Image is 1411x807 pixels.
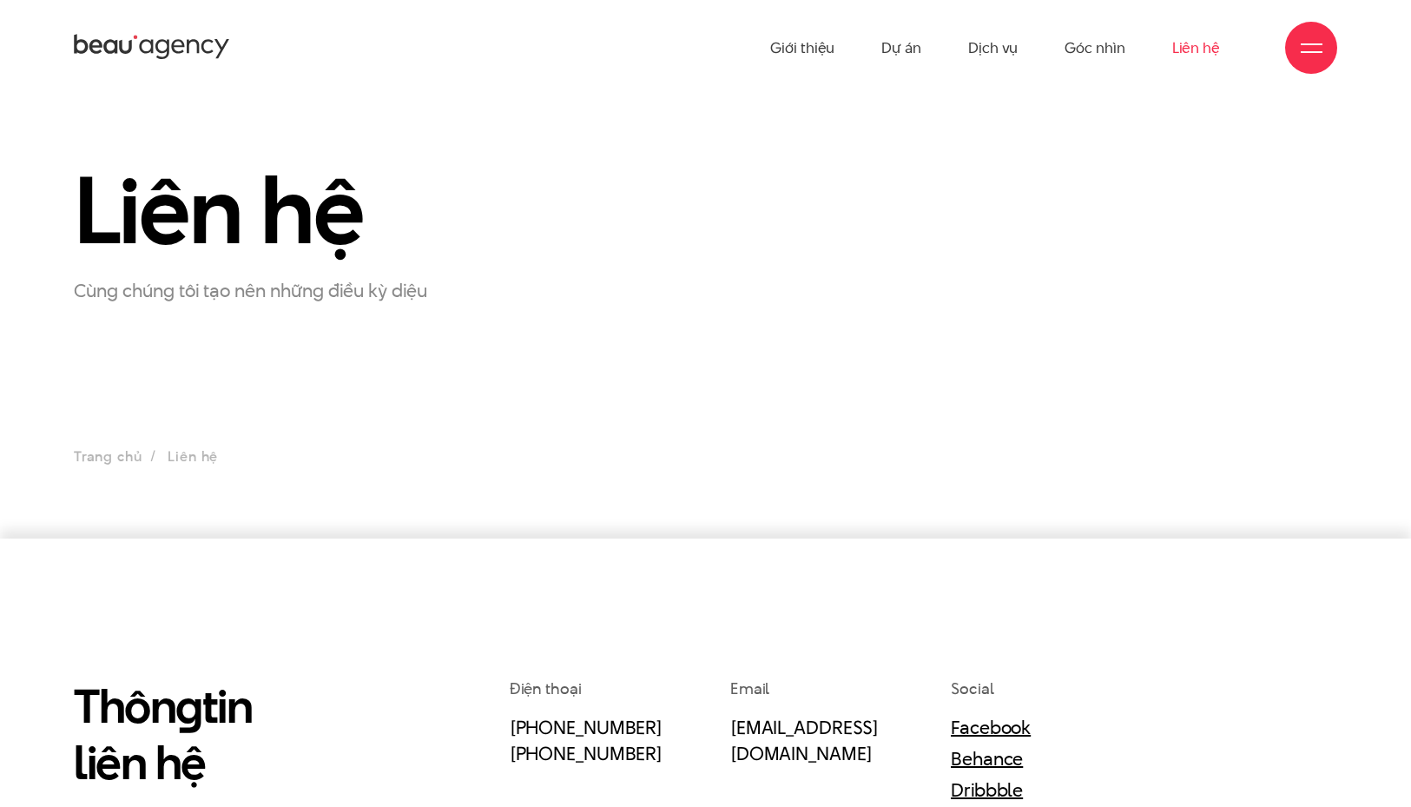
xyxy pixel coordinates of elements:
p: Cùng chúng tôi tạo nên những điều kỳ diệu [74,276,466,304]
a: Facebook [951,714,1031,740]
a: [PHONE_NUMBER] [510,714,663,740]
h2: Thôn tin liên hệ [74,678,357,790]
a: [EMAIL_ADDRESS][DOMAIN_NAME] [730,714,879,766]
a: Behance [951,745,1023,771]
a: [PHONE_NUMBER] [510,740,663,766]
a: Trang chủ [74,446,142,466]
h1: Liên hệ [74,161,466,261]
span: Social [951,678,993,699]
span: Email [730,678,770,699]
en: g [175,673,202,738]
span: Điện thoại [510,678,582,699]
a: Dribbble [951,777,1023,803]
